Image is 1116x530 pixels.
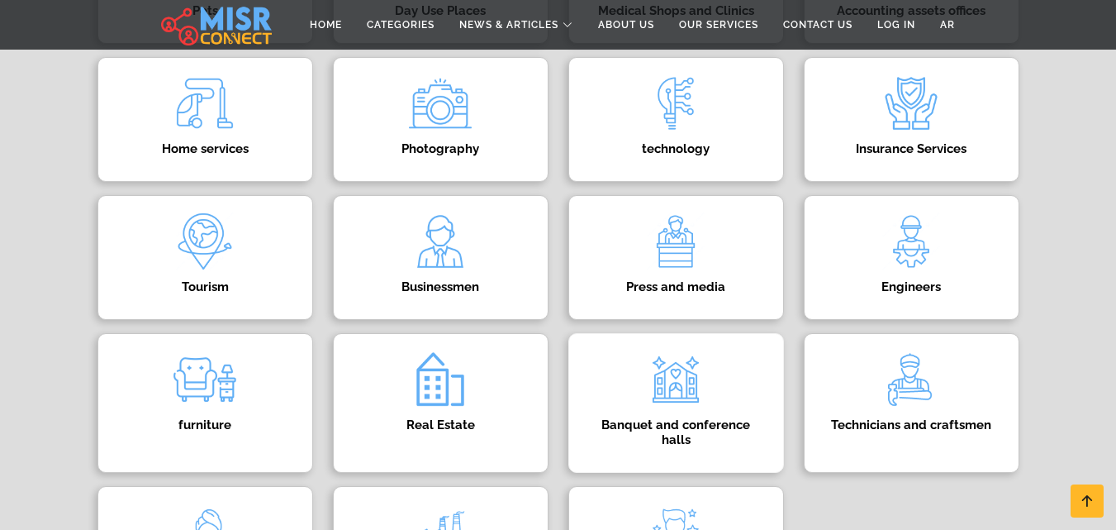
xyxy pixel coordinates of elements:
img: h9DJ03ALRJMpbw2QsNu7.png [643,70,709,136]
a: Press and media [558,195,794,320]
a: Banquet and conference halls [558,333,794,473]
a: News & Articles [447,9,586,41]
a: furniture [88,333,323,473]
h4: Press and media [594,279,758,294]
img: XZWsDNEnNO8Xp7hCERa0.png [407,208,473,275]
a: Contact Us [771,9,865,41]
a: Home services [88,57,323,182]
h4: Tourism [123,279,287,294]
a: Insurance Services [794,57,1029,182]
a: Technicians and craftsmen [794,333,1029,473]
a: Log in [865,9,928,41]
img: l3es3N9BEQFnPAFENYFI.png [878,346,944,413]
a: About Us [586,9,667,41]
h4: Engineers [829,279,994,294]
a: Real Estate [323,333,558,473]
a: Engineers [794,195,1029,320]
a: Categories [354,9,447,41]
a: technology [558,57,794,182]
img: 0lZPsdlsouflwmnUCfLz.png [172,346,238,413]
span: News & Articles [459,17,558,32]
h4: Businessmen [359,279,523,294]
h4: Banquet and conference halls [594,418,758,447]
a: Businessmen [323,195,558,320]
img: gjSG6UmVDNI5tTUA59vM.png [407,346,473,413]
a: Home [297,9,354,41]
a: Photography [323,57,558,182]
h4: Home services [123,141,287,156]
img: W25xB8ub5bycFuFnX0KT.png [878,208,944,275]
img: gFtEvXm4aATywDQ1lDHt.png [643,346,709,413]
img: btIYXQY5e4yLDbGgmHTq.png [172,208,238,275]
h4: Technicians and craftsmen [829,418,994,432]
h4: Real Estate [359,418,523,432]
h4: Photography [359,141,523,156]
img: 42olkA63JDOoylnd139i.png [878,70,944,136]
h4: furniture [123,418,287,432]
h4: Insurance Services [829,141,994,156]
img: main.misr_connect [161,4,272,45]
a: Tourism [88,195,323,320]
img: euUVwHCnQEn0xquExAqy.png [407,70,473,136]
img: VqsgWZ3CZAto4gGOaOtJ.png [172,70,238,136]
img: SURwTIrBOn4HM8BCiV0f.png [643,208,709,275]
a: Our Services [667,9,771,41]
h4: technology [594,141,758,156]
a: AR [928,9,967,41]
